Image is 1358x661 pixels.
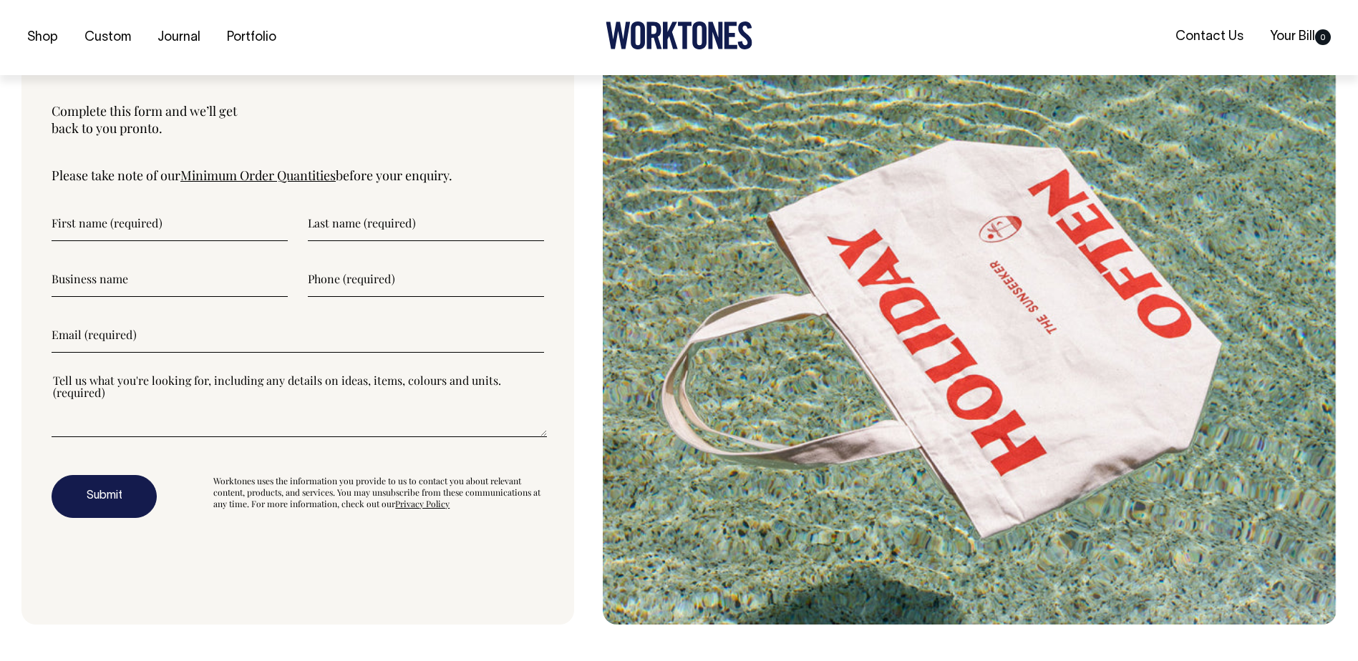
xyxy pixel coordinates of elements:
[1170,25,1249,49] a: Contact Us
[52,261,288,297] input: Business name
[308,205,544,241] input: Last name (required)
[152,26,206,49] a: Journal
[180,167,336,184] a: Minimum Order Quantities
[395,498,450,509] a: Privacy Policy
[52,205,288,241] input: First name (required)
[52,475,157,518] button: Submit
[308,261,544,297] input: Phone (required)
[1264,25,1337,49] a: Your Bill0
[221,26,282,49] a: Portfolio
[21,26,64,49] a: Shop
[52,167,544,184] p: Please take note of our before your enquiry.
[52,317,544,353] input: Email (required)
[1315,29,1331,45] span: 0
[52,102,544,137] p: Complete this form and we’ll get back to you pronto.
[213,475,543,518] div: Worktones uses the information you provide to us to contact you about relevant content, products,...
[79,26,137,49] a: Custom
